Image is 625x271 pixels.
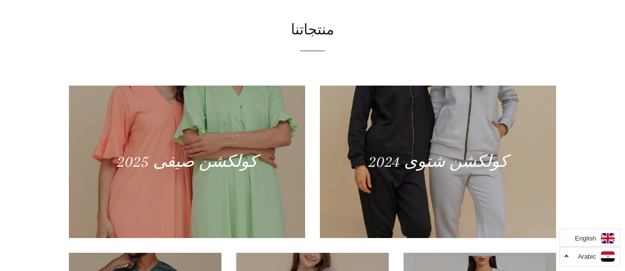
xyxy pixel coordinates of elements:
a: English [560,229,620,247]
a: كولكشن شتوى 2024 [320,86,556,238]
a: كولكشن صيفى 2025 [69,86,305,238]
a: Arabic [565,251,615,262]
i: Arabic [578,253,596,260]
i: English [575,235,596,241]
h2: منتجاتنا [69,20,556,41]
